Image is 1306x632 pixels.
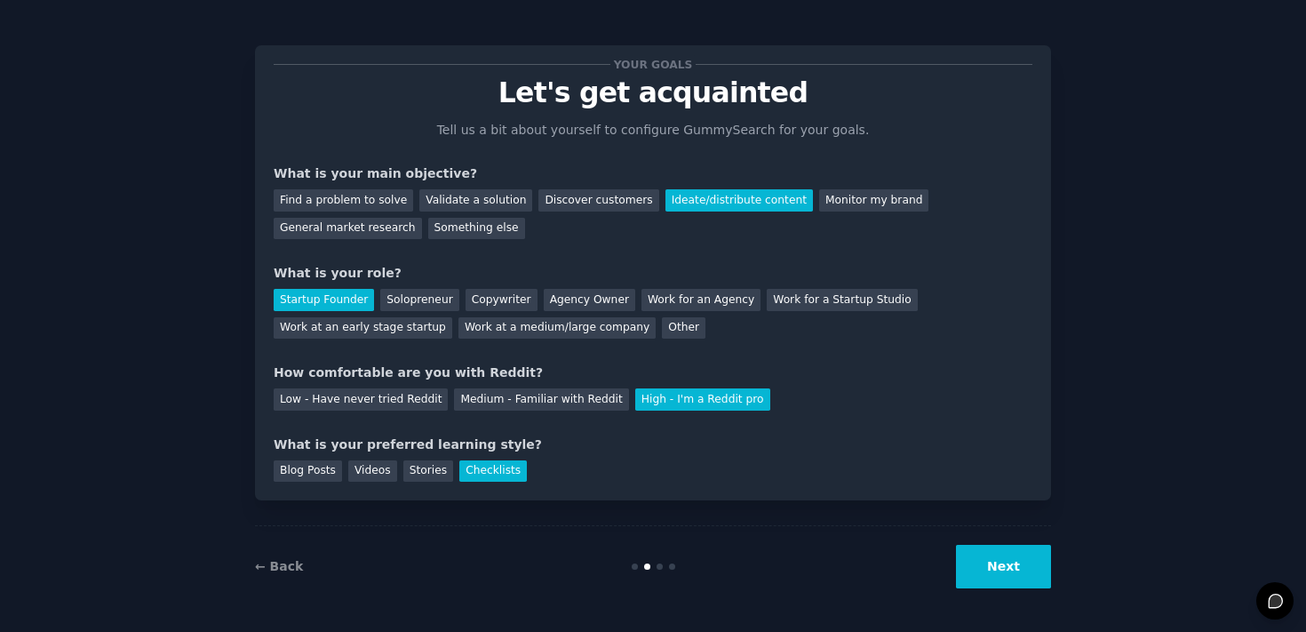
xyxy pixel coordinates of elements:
[665,189,813,212] div: Ideate/distribute content
[255,559,303,573] a: ← Back
[274,364,1032,382] div: How comfortable are you with Reddit?
[610,55,696,74] span: Your goals
[819,189,928,212] div: Monitor my brand
[274,436,1032,454] div: What is your preferred learning style?
[767,289,917,311] div: Work for a Startup Studio
[274,317,452,340] div: Work at an early stage startup
[956,545,1051,588] button: Next
[419,189,532,212] div: Validate a solution
[544,289,635,311] div: Agency Owner
[662,317,705,340] div: Other
[274,460,342,483] div: Blog Posts
[274,388,448,411] div: Low - Have never tried Reddit
[459,460,527,483] div: Checklists
[380,289,458,311] div: Solopreneur
[466,289,538,311] div: Copywriter
[641,289,761,311] div: Work for an Agency
[635,388,770,411] div: High - I'm a Reddit pro
[274,189,413,212] div: Find a problem to solve
[428,218,525,240] div: Something else
[403,460,453,483] div: Stories
[538,189,658,212] div: Discover customers
[458,317,656,340] div: Work at a medium/large company
[348,460,397,483] div: Videos
[429,121,877,140] p: Tell us a bit about yourself to configure GummySearch for your goals.
[274,164,1032,183] div: What is your main objective?
[274,77,1032,108] p: Let's get acquainted
[274,218,422,240] div: General market research
[454,388,628,411] div: Medium - Familiar with Reddit
[274,264,1032,283] div: What is your role?
[274,289,374,311] div: Startup Founder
